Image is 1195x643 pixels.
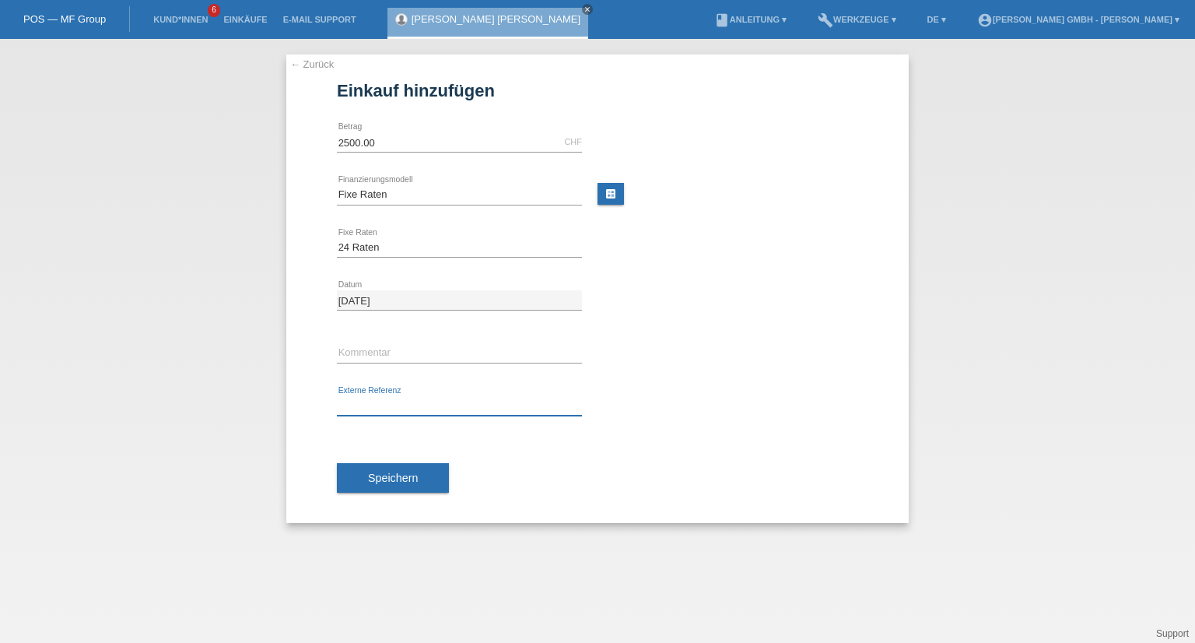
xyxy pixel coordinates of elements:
[337,463,449,493] button: Speichern
[597,183,624,205] a: calculate
[368,472,418,484] span: Speichern
[605,188,617,200] i: calculate
[977,12,993,28] i: account_circle
[714,12,730,28] i: book
[275,15,364,24] a: E-Mail Support
[564,137,582,146] div: CHF
[412,13,580,25] a: [PERSON_NAME] [PERSON_NAME]
[969,15,1187,24] a: account_circle[PERSON_NAME] GmbH - [PERSON_NAME] ▾
[23,13,106,25] a: POS — MF Group
[337,81,858,100] h1: Einkauf hinzufügen
[208,4,220,17] span: 6
[216,15,275,24] a: Einkäufe
[583,5,591,13] i: close
[810,15,904,24] a: buildWerkzeuge ▾
[1156,628,1189,639] a: Support
[582,4,593,15] a: close
[818,12,833,28] i: build
[290,58,334,70] a: ← Zurück
[706,15,794,24] a: bookAnleitung ▾
[920,15,954,24] a: DE ▾
[145,15,216,24] a: Kund*innen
